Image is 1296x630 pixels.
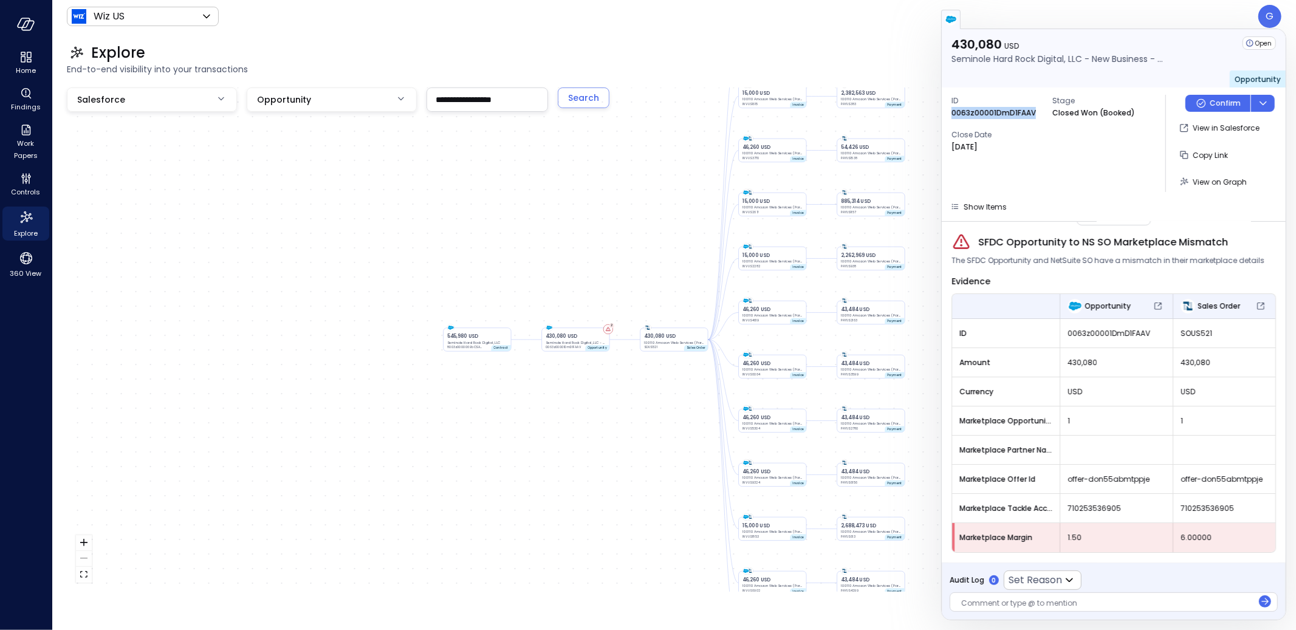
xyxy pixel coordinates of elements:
[708,340,738,474] g: Edge from erp_sales_order::208393 to erp_invoice::1848583
[951,255,1264,267] span: The SFDC Opportunity and NetSuite SO have a mismatch in their marketplace details
[1068,386,1165,398] span: USD
[742,97,803,102] p: 100110 Amazon Web Services (Partner)
[959,502,1052,515] span: Marketplace Tackle Account Id
[841,414,901,422] p: 43,484 USD
[1185,95,1250,112] button: Confirm
[841,522,901,530] p: 2,688,473 USD
[841,264,877,269] p: PAYUS938
[945,13,957,26] img: salesforce
[742,476,803,481] p: 100110 Amazon Web Services (Partner)
[11,101,41,113] span: Findings
[951,36,1170,52] p: 430,080
[742,422,803,426] p: 100110 Amazon Web Services (Partner)
[588,346,608,351] p: Opportunity
[1181,357,1268,369] span: 430,080
[742,368,803,372] p: 100110 Amazon Web Services (Partner)
[447,340,507,345] p: Seminole Hard Rock Digital, LLC
[841,535,877,539] p: PAYUS613
[841,468,901,476] p: 43,484 USD
[1266,9,1274,24] p: G
[742,577,803,584] p: 46,260 USD
[1068,532,1165,544] span: 1.50
[793,157,804,162] p: Invoice
[841,476,901,481] p: 100110 Amazon Web Services (Partner)
[888,319,903,324] p: Payment
[743,190,750,196] img: salesforce
[1085,300,1131,312] span: Opportunity
[1181,473,1268,485] span: offer-don55abmtppje
[959,327,1052,340] span: ID
[945,199,1012,214] button: Show Items
[742,205,803,210] p: 100110 Amazon Web Services (Partner)
[94,9,125,24] p: Wiz US
[1210,97,1241,109] p: Confirm
[793,319,804,324] p: Invoice
[1193,150,1228,160] span: Copy Link
[742,318,779,323] p: INVUS4619
[1198,300,1240,312] span: Sales Order
[546,345,582,350] p: 0063z00001DmD1FAAV
[2,170,49,199] div: Controls
[747,352,753,358] img: netsuite
[793,427,804,432] p: Invoice
[841,426,877,431] p: PAYUS2780
[1181,299,1195,313] img: Sales Order
[951,275,990,287] span: Evidence
[742,530,803,535] p: 100110 Amazon Web Services (Partner)
[742,313,803,318] p: 100110 Amazon Web Services (Partner)
[841,198,901,205] p: 885,314 USD
[747,190,753,196] img: netsuite
[959,473,1052,485] span: Marketplace Offer Id
[842,244,848,250] img: netsuite
[72,9,86,24] img: Icon
[742,414,803,422] p: 46,260 USD
[1176,171,1252,192] button: View on Graph
[708,340,738,583] g: Edge from erp_sales_order::208393 to erp_invoice::1414923
[842,298,848,304] img: netsuite
[1181,415,1268,427] span: 1
[1068,415,1165,427] span: 1
[1068,473,1165,485] span: offer-don55abmtppje
[992,576,996,585] p: 0
[841,259,901,264] p: 100110 Amazon Web Services (Partner)
[2,122,49,163] div: Work Papers
[793,589,804,594] p: Invoice
[743,135,750,142] img: salesforce
[841,584,901,589] p: 100110 Amazon Web Services (Partner)
[951,129,1043,141] span: Close Date
[841,481,877,485] p: PAYUS6156
[747,406,753,413] img: netsuite
[546,340,606,345] p: Seminole Hard Rock Digital, LLC - New Business - Wiz Advanced
[841,156,877,161] p: PAYUS1538
[951,141,978,153] p: [DATE]
[888,373,903,378] p: Payment
[743,298,750,304] img: salesforce
[1068,327,1165,340] span: 0063z00001DmD1FAAV
[888,481,903,486] p: Payment
[978,235,1228,250] span: SFDC Opportunity to NS SO Marketplace Mismatch
[2,207,49,241] div: Explore
[841,90,901,97] p: 2,382,563 USD
[742,259,803,264] p: 100110 Amazon Web Services (Partner)
[644,340,704,345] p: 100110 Amazon Web Services (Partner)
[448,324,454,331] img: salesforce
[959,444,1052,456] span: Marketplace Partner Name
[747,298,753,304] img: netsuite
[708,340,738,421] g: Edge from erp_sales_order::208393 to erp_invoice::1035880
[742,151,803,156] p: 100110 Amazon Web Services (Partner)
[842,352,848,358] img: netsuite
[742,535,779,539] p: INVUS1853
[742,102,779,107] p: INVUS1615
[1181,386,1268,398] span: USD
[841,313,901,318] p: 100110 Amazon Web Services (Partner)
[1176,118,1264,139] button: View in Salesforce
[742,252,803,259] p: 15,000 USD
[793,103,804,108] p: Invoice
[888,157,903,162] p: Payment
[793,481,804,486] p: Invoice
[842,568,848,575] img: netsuite
[708,340,738,367] g: Edge from erp_sales_order::208393 to erp_invoice::1219664
[747,135,753,142] img: netsuite
[959,386,1052,398] span: Currency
